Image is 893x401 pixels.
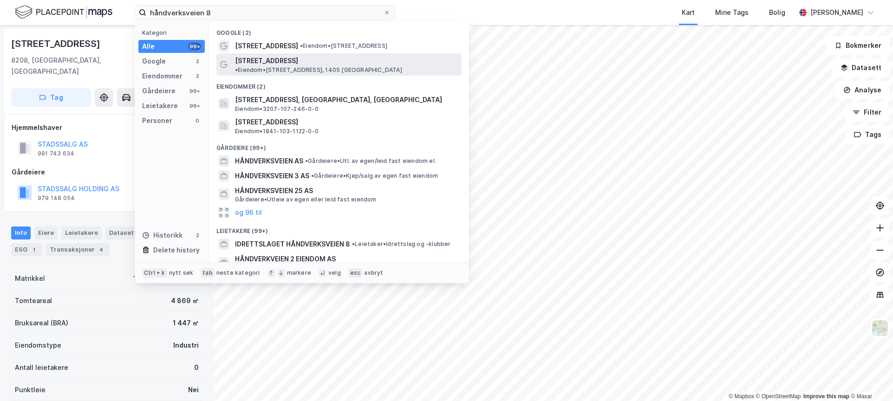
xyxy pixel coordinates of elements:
[235,40,298,52] span: [STREET_ADDRESS]
[209,22,469,39] div: Google (2)
[15,295,52,306] div: Tomteareal
[11,55,152,77] div: 8208, [GEOGRAPHIC_DATA], [GEOGRAPHIC_DATA]
[235,196,377,203] span: Gårdeiere • Utleie av egen eller leid fast eiendom
[15,317,68,329] div: Bruksareal (BRA)
[133,273,199,284] div: 1841-103-1122-0-0
[194,58,201,65] div: 2
[769,7,785,18] div: Bolig
[12,167,202,178] div: Gårdeiere
[235,128,319,135] span: Eiendom • 1841-103-1122-0-0
[142,230,183,241] div: Historikk
[146,6,383,19] input: Søk på adresse, matrikkel, gårdeiere, leietakere eller personer
[835,81,889,99] button: Analyse
[29,245,39,254] div: 1
[171,295,199,306] div: 4 869 ㎡
[729,393,754,400] a: Mapbox
[15,273,45,284] div: Matrikkel
[847,356,893,401] iframe: Chat Widget
[235,155,303,167] span: HÅNDVERKSVEIEN AS
[142,71,183,82] div: Eiendommer
[169,269,194,277] div: nytt søk
[871,319,889,337] img: Z
[845,103,889,122] button: Filter
[810,7,863,18] div: [PERSON_NAME]
[142,56,166,67] div: Google
[209,76,469,92] div: Eiendommer (2)
[142,41,155,52] div: Alle
[153,245,200,256] div: Delete history
[194,72,201,80] div: 2
[15,4,112,20] img: logo.f888ab2527a4732fd821a326f86c7f29.svg
[352,240,451,248] span: Leietaker • Idrettslag og -klubber
[105,226,140,239] div: Datasett
[173,317,199,329] div: 1 447 ㎡
[235,94,458,105] span: [STREET_ADDRESS], [GEOGRAPHIC_DATA], [GEOGRAPHIC_DATA]
[305,157,308,164] span: •
[803,393,849,400] a: Improve this map
[682,7,695,18] div: Kart
[235,66,402,74] span: Eiendom • [STREET_ADDRESS], 1405 [GEOGRAPHIC_DATA]
[287,269,311,277] div: markere
[235,55,298,66] span: [STREET_ADDRESS]
[11,36,102,51] div: [STREET_ADDRESS]
[364,269,383,277] div: avbryt
[188,384,199,395] div: Nei
[352,240,355,247] span: •
[194,232,201,239] div: 2
[311,172,314,179] span: •
[173,340,199,351] div: Industri
[15,340,61,351] div: Eiendomstype
[715,7,749,18] div: Mine Tags
[235,105,319,113] span: Eiendom • 3207-107-246-0-0
[38,194,75,202] div: 979 148 054
[142,115,172,126] div: Personer
[305,157,436,165] span: Gårdeiere • Utl. av egen/leid fast eiendom el.
[15,384,46,395] div: Punktleie
[209,137,469,154] div: Gårdeiere (99+)
[300,42,303,49] span: •
[11,243,42,256] div: ESG
[311,172,438,180] span: Gårdeiere • Kjøp/salg av egen fast eiendom
[300,42,387,50] span: Eiendom • [STREET_ADDRESS]
[11,226,31,239] div: Info
[142,85,176,97] div: Gårdeiere
[328,269,341,277] div: velg
[188,87,201,95] div: 99+
[235,207,262,218] button: og 96 til
[827,36,889,55] button: Bokmerker
[194,117,201,124] div: 0
[235,185,458,196] span: HÅNDVERKSVEIEN 25 AS
[61,226,102,239] div: Leietakere
[188,102,201,110] div: 99+
[194,362,199,373] div: 0
[235,66,238,73] span: •
[348,268,363,278] div: esc
[833,58,889,77] button: Datasett
[142,29,205,36] div: Kategori
[216,269,260,277] div: neste kategori
[46,243,110,256] div: Transaksjoner
[756,393,801,400] a: OpenStreetMap
[142,100,178,111] div: Leietakere
[38,150,74,157] div: 991 743 634
[235,170,309,181] span: HÅNDVERKSVEIEN 3 AS
[235,239,350,250] span: IDRETTSLAGET HÅNDVERKSVEIEN 8
[15,362,68,373] div: Antall leietakere
[12,122,202,133] div: Hjemmelshaver
[34,226,58,239] div: Eiere
[235,116,458,128] span: [STREET_ADDRESS]
[846,125,889,144] button: Tags
[209,220,469,237] div: Leietakere (99+)
[11,88,91,107] button: Tag
[201,268,215,278] div: tab
[188,43,201,50] div: 99+
[97,245,106,254] div: 4
[235,253,458,265] span: HÅNDVERKVEIEN 2 EIENDOM AS
[142,268,167,278] div: Ctrl + k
